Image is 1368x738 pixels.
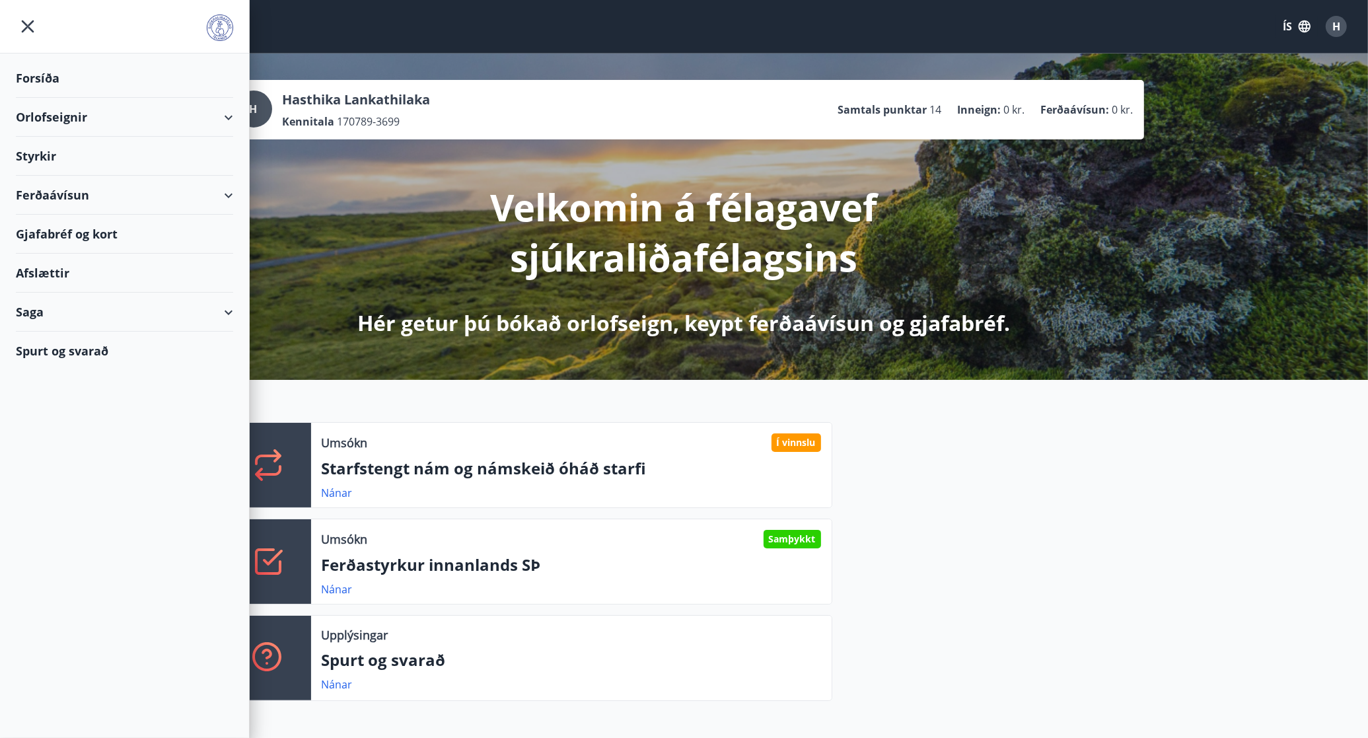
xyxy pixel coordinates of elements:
div: Samþykkt [764,530,821,548]
button: ÍS [1276,15,1318,38]
div: Spurt og svarað [16,332,233,370]
p: Starfstengt nám og námskeið óháð starfi [322,457,821,480]
div: Afslættir [16,254,233,293]
img: union_logo [207,15,233,41]
p: Samtals punktar [838,102,927,117]
div: Gjafabréf og kort [16,215,233,254]
span: 0 kr. [1112,102,1134,117]
div: Forsíða [16,59,233,98]
p: Ferðastyrkur innanlands SÞ [322,554,821,576]
div: Styrkir [16,137,233,176]
button: menu [16,15,40,38]
p: Umsókn [322,434,368,451]
span: H [250,102,258,116]
div: Í vinnslu [772,433,821,452]
p: Velkomin á félagavef sjúkraliðafélagsins [336,182,1033,282]
button: H [1320,11,1352,42]
div: Saga [16,293,233,332]
p: Upplýsingar [322,626,388,644]
div: Orlofseignir [16,98,233,137]
p: Kennitala [283,114,335,129]
p: Inneign : [958,102,1001,117]
p: Ferðaávísun : [1041,102,1110,117]
a: Nánar [322,582,353,597]
p: Spurt og svarað [322,649,821,671]
a: Nánar [322,486,353,500]
p: Umsókn [322,531,368,548]
span: H [1332,19,1340,34]
a: Nánar [322,677,353,692]
span: 0 kr. [1004,102,1025,117]
div: Ferðaávísun [16,176,233,215]
p: Hér getur þú bókað orlofseign, keypt ferðaávísun og gjafabréf. [358,309,1011,338]
span: 14 [930,102,942,117]
p: Hasthika Lankathilaka [283,91,431,109]
span: 170789-3699 [338,114,400,129]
